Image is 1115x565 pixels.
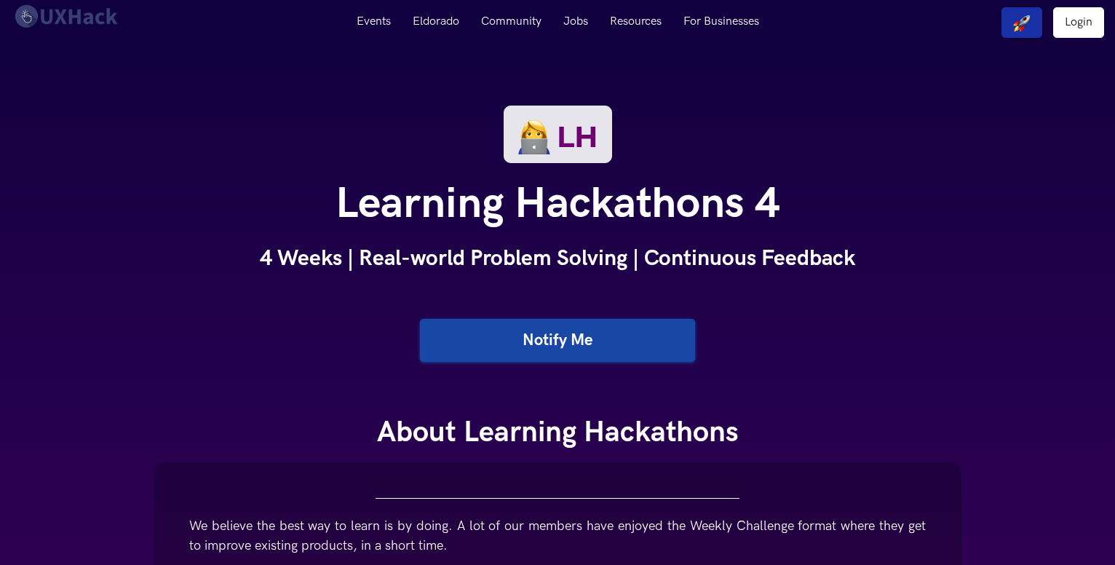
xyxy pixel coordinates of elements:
a: Notify Me [420,319,695,362]
a: Jobs [552,7,599,36]
h1: Learning Hackathons 4 [154,178,961,231]
img: rocket [1013,15,1031,32]
a: Events [346,7,402,36]
a: Community [470,7,552,36]
h2: About Learning Hackathons [154,415,961,451]
a: For Businesses [672,7,770,36]
img: LH icon [504,106,612,163]
img: UXHack logo [11,4,120,29]
h3: 4 Weeks | Real-world Problem Solving | Continuous Feedback [154,245,961,272]
p: We believe the best way to learn is by doing. A lot of our members have enjoyed the Weekly Challe... [189,516,926,556]
a: Resources [599,7,672,36]
a: Eldorado [402,7,470,36]
a: Login [1053,7,1104,38]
